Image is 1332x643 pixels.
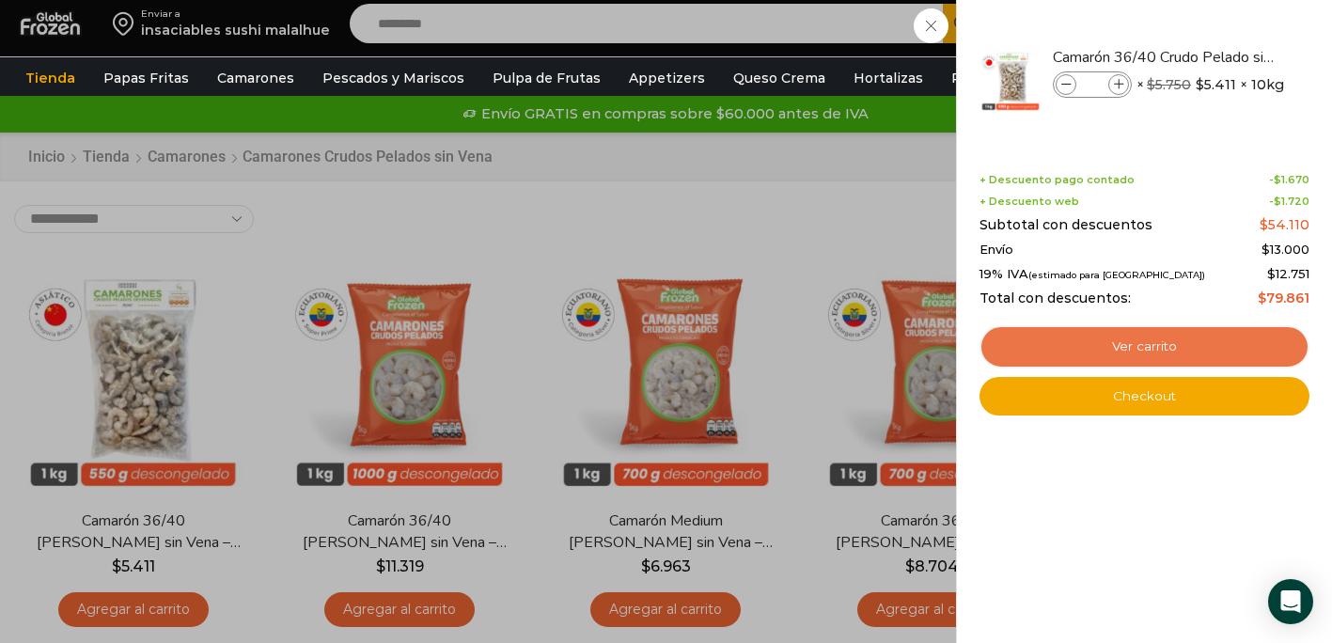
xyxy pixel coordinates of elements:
[1274,195,1281,208] span: $
[979,267,1205,282] span: 19% IVA
[94,60,198,96] a: Papas Fritas
[979,196,1079,208] span: + Descuento web
[979,217,1152,233] span: Subtotal con descuentos
[1147,76,1155,93] span: $
[1274,195,1309,208] bdi: 1.720
[1196,75,1236,94] bdi: 5.411
[1258,290,1309,306] bdi: 79.861
[979,174,1135,186] span: + Descuento pago contado
[1258,290,1266,306] span: $
[1078,74,1106,95] input: Product quantity
[1196,75,1204,94] span: $
[1028,270,1205,280] small: (estimado para [GEOGRAPHIC_DATA])
[1261,242,1309,257] bdi: 13.000
[1053,47,1277,68] a: Camarón 36/40 Crudo Pelado sin Vena - Bronze - Caja 10 kg
[1136,71,1284,98] span: × × 10kg
[1268,579,1313,624] div: Open Intercom Messenger
[1261,242,1270,257] span: $
[1260,216,1268,233] span: $
[483,60,610,96] a: Pulpa de Frutas
[979,377,1309,416] a: Checkout
[1147,76,1191,93] bdi: 5.750
[942,60,1003,96] a: Pollos
[1269,174,1309,186] span: -
[313,60,474,96] a: Pescados y Mariscos
[1267,266,1309,281] span: 12.751
[724,60,835,96] a: Queso Crema
[1274,173,1281,186] span: $
[619,60,714,96] a: Appetizers
[1260,216,1309,233] bdi: 54.110
[208,60,304,96] a: Camarones
[979,325,1309,369] a: Ver carrito
[1267,266,1276,281] span: $
[1269,196,1309,208] span: -
[844,60,932,96] a: Hortalizas
[979,243,1013,258] span: Envío
[16,60,85,96] a: Tienda
[979,290,1131,306] span: Total con descuentos:
[1274,173,1309,186] bdi: 1.670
